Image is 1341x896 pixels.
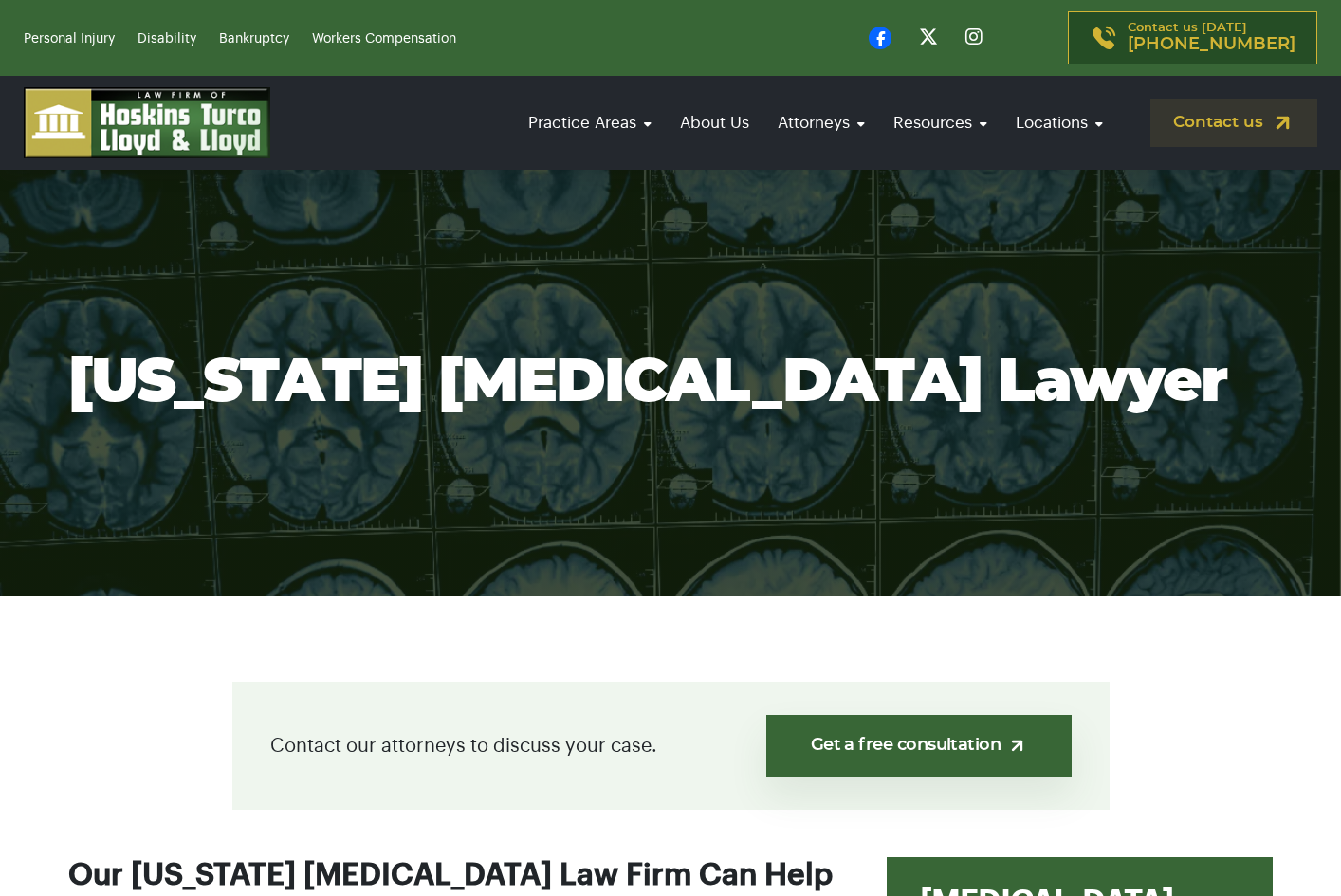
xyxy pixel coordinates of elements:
a: Practice Areas [519,96,661,150]
a: Contact us [1150,99,1317,147]
a: Get a free consultation [766,715,1071,777]
a: Resources [884,96,997,150]
a: Attorneys [768,96,874,150]
a: Bankruptcy [219,32,289,46]
a: Locations [1006,96,1112,150]
a: About Us [670,96,759,150]
a: Personal Injury [24,32,115,46]
a: Disability [138,32,196,46]
span: [PHONE_NUMBER] [1128,35,1295,54]
a: Contact us [DATE][PHONE_NUMBER] [1068,11,1317,64]
img: logo [24,87,270,158]
h1: [US_STATE] [MEDICAL_DATA] Lawyer [68,350,1273,416]
img: arrow-up-right-light.svg [1007,736,1027,756]
a: Workers Compensation [312,32,456,46]
p: Contact us [DATE] [1128,22,1295,54]
div: Contact our attorneys to discuss your case. [232,682,1110,810]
